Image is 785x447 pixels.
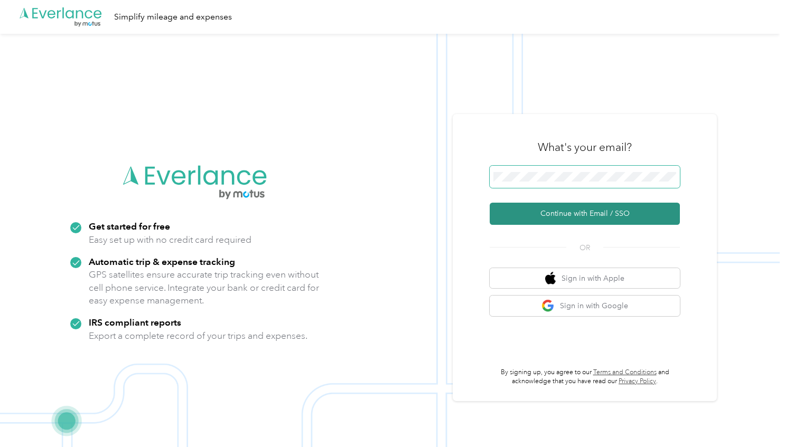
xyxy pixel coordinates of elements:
button: apple logoSign in with Apple [490,268,680,289]
img: google logo [541,299,555,312]
strong: Get started for free [89,221,170,232]
img: apple logo [545,272,556,285]
a: Privacy Policy [619,377,656,385]
strong: Automatic trip & expense tracking [89,256,235,267]
span: OR [566,242,603,253]
strong: IRS compliant reports [89,317,181,328]
p: GPS satellites ensure accurate trip tracking even without cell phone service. Integrate your bank... [89,268,320,307]
p: Easy set up with no credit card required [89,233,251,246]
div: Simplify mileage and expenses [114,11,232,24]
button: Continue with Email / SSO [490,203,680,225]
h3: What's your email? [538,140,632,155]
p: Export a complete record of your trips and expenses. [89,329,307,343]
button: google logoSign in with Google [490,296,680,316]
a: Terms and Conditions [593,368,657,376]
p: By signing up, you agree to our and acknowledge that you have read our . [490,368,680,386]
